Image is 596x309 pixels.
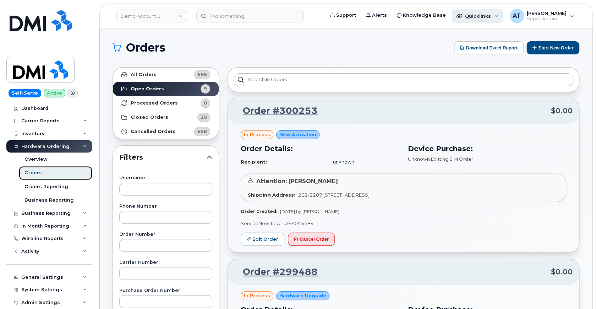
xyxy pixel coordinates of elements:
span: 0 [204,100,207,106]
span: Orders [126,42,165,53]
span: 201-2207 [STREET_ADDRESS] [298,192,370,198]
a: Order #299488 [234,266,318,278]
td: unknown [327,156,399,168]
a: Edit Order [241,233,284,246]
span: Attention: [PERSON_NAME] [256,178,338,185]
button: Start New Order [526,41,579,54]
strong: All Orders [131,72,157,78]
strong: Order Created: [241,209,277,214]
strong: Cancelled Orders [131,129,176,134]
label: Phone Number [119,204,212,209]
span: New Activation [279,131,316,138]
input: Search in orders [234,73,573,86]
span: in process [244,131,270,138]
span: 686 [197,71,207,78]
a: Open Orders9 [113,82,219,96]
label: Username [119,176,212,180]
label: Order Number [119,232,212,237]
strong: Closed Orders [131,114,168,120]
span: $0.00 [551,267,573,277]
span: Hardware Upgrade [279,292,326,299]
button: Download Excel Report [454,41,524,54]
a: Order #300253 [234,105,318,117]
p: ServiceNow Task: TASK045484 [241,220,566,227]
a: Processed Orders0 [113,96,219,110]
span: in process [244,292,270,299]
span: 9 [204,85,207,92]
span: Filters [119,152,207,163]
span: 658 [197,128,207,135]
strong: Recipient: [241,159,267,165]
h3: Order Details: [241,143,399,154]
span: $0.00 [551,106,573,116]
label: Carrier Number [119,260,212,265]
a: Closed Orders19 [113,110,219,124]
h3: Device Purchase: [408,143,567,154]
strong: Shipping Address: [248,192,295,198]
a: Cancelled Orders658 [113,124,219,139]
strong: Processed Orders [131,100,178,106]
span: [DATE] by [PERSON_NAME] [280,209,339,214]
strong: Open Orders [131,86,164,92]
span: 19 [201,114,207,121]
label: Purchase Order Number [119,288,212,293]
button: Cancel Order [288,233,335,246]
a: All Orders686 [113,68,219,82]
span: Unknown Existing SIM Order [408,156,473,162]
